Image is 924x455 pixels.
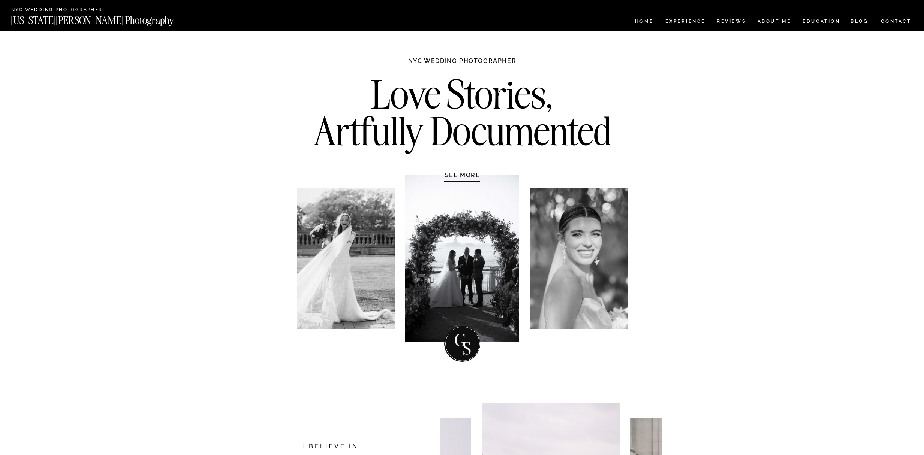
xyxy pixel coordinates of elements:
[633,19,655,25] a: HOME
[11,15,199,22] a: [US_STATE][PERSON_NAME] Photography
[392,57,533,72] h1: NYC WEDDING PHOTOGRAPHER
[665,19,705,25] a: Experience
[717,19,745,25] a: REVIEWS
[757,19,791,25] a: ABOUT ME
[427,171,498,179] a: SEE MORE
[881,17,912,25] a: CONTACT
[802,19,841,25] a: EDUCATION
[11,7,124,13] a: NYC Wedding Photographer
[851,19,869,25] a: BLOG
[305,76,620,155] h2: Love Stories, Artfully Documented
[263,442,398,452] h2: I believe in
